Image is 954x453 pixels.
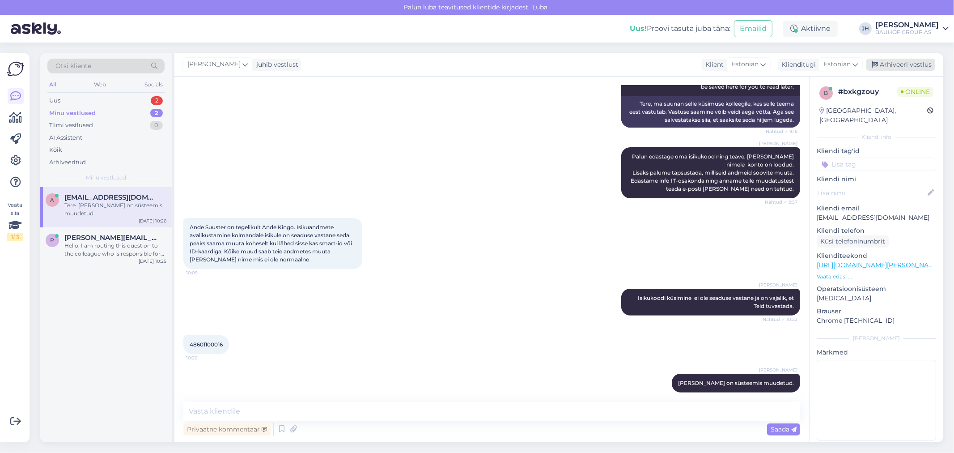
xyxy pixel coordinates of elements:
[49,121,93,130] div: Tiimi vestlused
[64,242,166,258] div: Hello, I am routing this question to the colleague who is responsible for this topic. The reply m...
[734,20,772,37] button: Emailid
[702,60,724,69] div: Klient
[86,174,126,182] span: Minu vestlused
[631,153,795,192] span: Palun edastage oma isikukood ning teave, [PERSON_NAME] nimele konto on loodud. Lisaks palume täps...
[875,21,939,29] div: [PERSON_NAME]
[866,59,935,71] div: Arhiveeri vestlus
[187,60,241,69] span: [PERSON_NAME]
[763,316,797,323] span: Nähtud ✓ 10:22
[186,269,220,276] span: 10:05
[817,261,940,269] a: [URL][DOMAIN_NAME][PERSON_NAME]
[638,295,795,309] span: Isikukoodi küsimine ei ole seaduse vastane ja on vajalik, et Teid tuvastada.
[817,284,936,294] p: Operatsioonisüsteem
[49,158,86,167] div: Arhiveeritud
[817,235,889,248] div: Küsi telefoninumbrit
[253,60,298,69] div: juhib vestlust
[764,199,797,205] span: Nähtud ✓ 9:57
[143,79,165,90] div: Socials
[783,21,838,37] div: Aktiivne
[64,201,166,218] div: Tere. [PERSON_NAME] on süsteemis muudetud.
[47,79,58,90] div: All
[49,145,62,154] div: Kõik
[49,96,60,105] div: Uus
[7,60,24,77] img: Askly Logo
[7,233,23,241] div: 1 / 3
[875,29,939,36] div: BAUHOF GROUP AS
[64,193,157,201] span: andevahter@windowslive.com
[823,60,851,69] span: Estonian
[817,204,936,213] p: Kliendi email
[859,22,872,35] div: JH
[190,341,223,348] span: 48601100016
[55,61,91,71] span: Otsi kliente
[678,380,794,386] span: [PERSON_NAME] on süsteemis muudetud.
[759,282,797,288] span: [PERSON_NAME]
[764,128,797,135] span: Nähtud ✓ 9:16
[817,175,936,184] p: Kliendi nimi
[630,23,730,34] div: Proovi tasuta juba täna:
[51,197,55,203] span: a
[630,24,647,33] b: Uus!
[771,425,797,433] span: Saada
[817,251,936,261] p: Klienditeekond
[819,106,927,125] div: [GEOGRAPHIC_DATA], [GEOGRAPHIC_DATA]
[49,133,82,142] div: AI Assistent
[817,133,936,141] div: Kliendi info
[731,60,759,69] span: Estonian
[817,294,936,303] p: [MEDICAL_DATA]
[621,96,800,128] div: Tere, ma suunan selle küsimuse kolleegile, kes selle teema eest vastutab. Vastuse saamine võib ve...
[817,307,936,316] p: Brauser
[183,423,271,436] div: Privaatne kommentaar
[64,234,157,242] span: raul.pabunen@mail.ee
[139,258,166,265] div: [DATE] 10:25
[759,393,797,400] span: (Muudetud) 10:36
[897,87,933,97] span: Online
[759,140,797,147] span: [PERSON_NAME]
[875,21,949,36] a: [PERSON_NAME]BAUHOF GROUP AS
[51,237,55,244] span: r
[759,367,797,373] span: [PERSON_NAME]
[817,273,936,281] p: Vaata edasi ...
[817,316,936,325] p: Chrome [TECHNICAL_ID]
[7,201,23,241] div: Vaata siia
[150,109,163,118] div: 2
[824,90,828,96] span: b
[817,213,936,222] p: [EMAIL_ADDRESS][DOMAIN_NAME]
[93,79,108,90] div: Web
[150,121,163,130] div: 0
[778,60,816,69] div: Klienditugi
[151,96,163,105] div: 2
[530,3,551,11] span: Luba
[817,146,936,156] p: Kliendi tag'id
[838,86,897,97] div: # bxkgzouy
[817,158,936,171] input: Lisa tag
[817,334,936,342] div: [PERSON_NAME]
[190,224,353,263] span: Ande Suuster on tegelikult Ande Kingo. Isikuandmete avalikustamine kolmandale isikule on seaduse ...
[817,188,926,198] input: Lisa nimi
[817,226,936,235] p: Kliendi telefon
[49,109,96,118] div: Minu vestlused
[186,355,220,361] span: 10:26
[817,348,936,357] p: Märkmed
[139,218,166,224] div: [DATE] 10:26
